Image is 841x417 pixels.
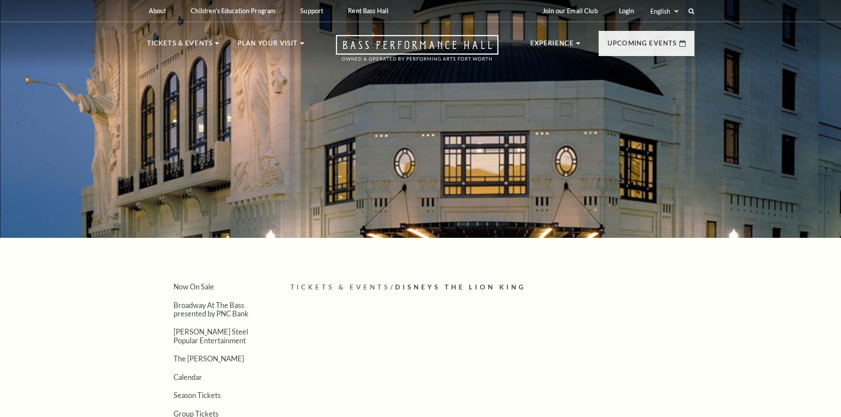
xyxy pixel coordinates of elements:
[290,283,391,291] span: Tickets & Events
[530,38,574,54] p: Experience
[173,327,248,344] a: [PERSON_NAME] Steel Popular Entertainment
[607,38,677,54] p: Upcoming Events
[173,301,249,318] a: Broadway At The Bass presented by PNC Bank
[173,373,202,381] a: Calendar
[173,282,214,291] a: Now On Sale
[191,7,275,15] p: Children's Education Program
[290,282,694,293] p: /
[149,7,166,15] p: About
[238,38,298,54] p: Plan Your Visit
[348,7,388,15] p: Rent Bass Hall
[173,391,221,399] a: Season Tickets
[395,283,526,291] span: Disneys The Lion King
[649,7,680,15] select: Select:
[300,7,323,15] p: Support
[147,38,213,54] p: Tickets & Events
[173,354,244,363] a: The [PERSON_NAME]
